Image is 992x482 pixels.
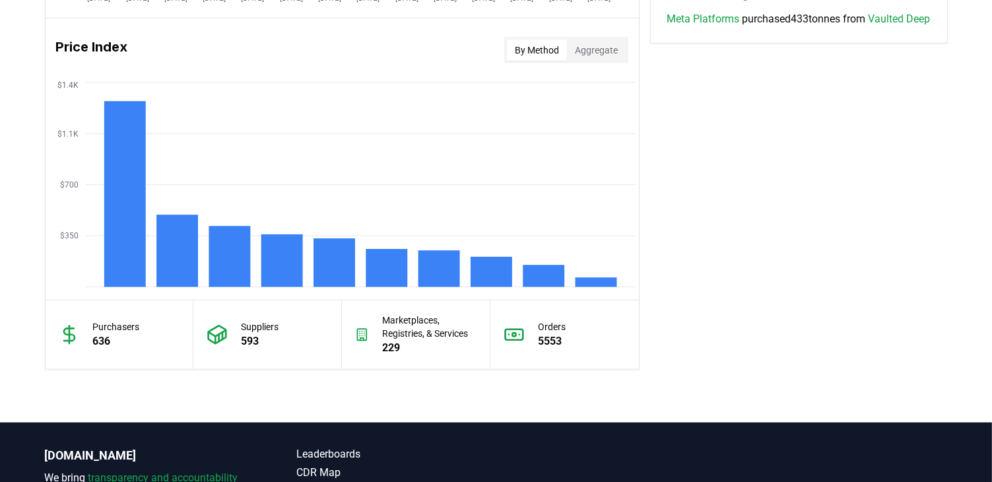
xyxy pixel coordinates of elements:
[297,465,496,481] a: CDR Map
[45,446,244,465] p: [DOMAIN_NAME]
[59,180,78,189] tspan: $700
[382,340,477,356] p: 229
[538,320,566,333] p: Orders
[93,320,140,333] p: Purchasers
[57,81,78,90] tspan: $1.4K
[57,129,78,139] tspan: $1.1K
[667,11,739,27] a: Meta Platforms
[567,40,626,61] button: Aggregate
[241,333,279,349] p: 593
[59,232,78,241] tspan: $350
[507,40,567,61] button: By Method
[538,333,566,349] p: 5553
[868,11,930,27] a: Vaulted Deep
[297,446,496,462] a: Leaderboards
[382,314,477,340] p: Marketplaces, Registries, & Services
[667,11,930,27] span: purchased 433 tonnes from
[56,37,128,63] h3: Price Index
[93,333,140,349] p: 636
[241,320,279,333] p: Suppliers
